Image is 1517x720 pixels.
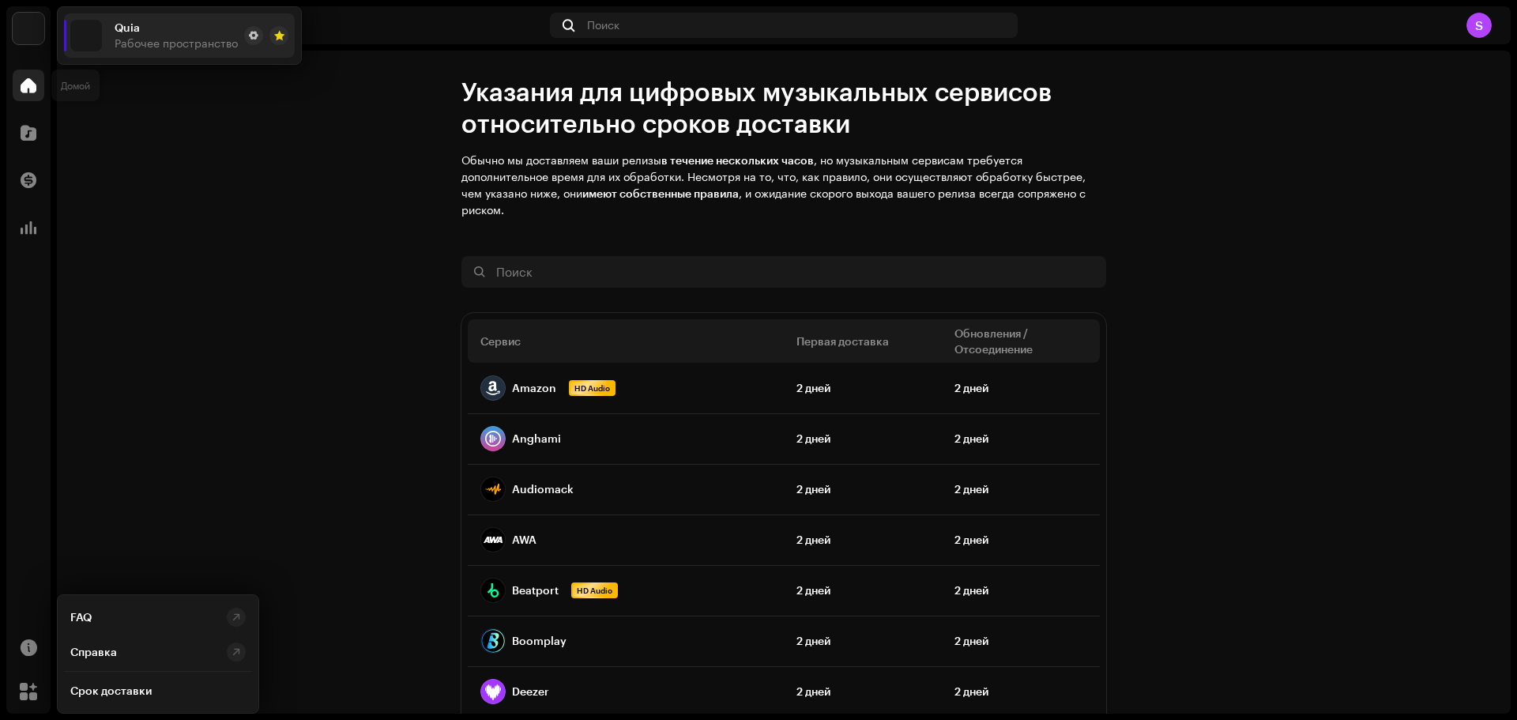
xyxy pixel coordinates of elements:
[570,382,614,394] span: HD Audio
[64,675,252,707] re-m-nav-item: Срок доставки
[784,616,942,666] td: 2 дней
[115,37,238,50] span: Рабочее пространство
[70,611,92,624] div: FAQ
[468,319,784,363] th: Сервис
[70,20,102,51] img: 33004b37-325d-4a8b-b51f-c12e9b964943
[784,319,942,363] th: Первая доставка
[784,363,942,413] td: 2 дней
[461,256,1106,288] input: Поиск
[661,153,814,167] b: в течение нескольких часов
[784,565,942,616] td: 2 дней
[582,187,739,200] b: имеют собственные правила
[512,483,574,496] div: Audiomack
[784,515,942,565] td: 2 дней
[13,13,44,44] img: 33004b37-325d-4a8b-b51f-c12e9b964943
[942,319,1100,363] th: Обновления / Отсоединение
[1466,13,1492,38] div: S
[512,382,556,394] div: Amazon
[512,635,567,647] div: Boomplay
[942,363,1100,413] td: 2 дней
[784,413,942,464] td: 2 дней
[784,666,942,717] td: 2 дней
[512,432,561,445] div: Anghami
[512,685,549,698] div: Deezer
[784,464,942,515] td: 2 дней
[461,152,1106,218] p: Обычно мы доставляем ваши релизы , но музыкальным сервисам требуется дополнительное время для их ...
[942,413,1100,464] td: 2 дней
[587,19,619,32] span: Поиск
[942,666,1100,717] td: 2 дней
[461,76,1106,139] h2: Указания для цифровых музыкальных сервисов относительно сроков доставки
[942,464,1100,515] td: 2 дней
[942,515,1100,565] td: 2 дней
[70,646,117,658] div: Справка
[512,584,559,597] div: Beatport
[64,601,252,633] re-m-nav-item: FAQ
[573,584,616,597] span: HD Audio
[70,684,152,697] div: Срок доставки
[942,565,1100,616] td: 2 дней
[942,616,1100,666] td: 2 дней
[64,636,252,668] re-m-nav-item: Справка
[76,19,544,32] div: Ресурсы
[115,21,140,34] span: Quia
[512,533,536,546] div: AWA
